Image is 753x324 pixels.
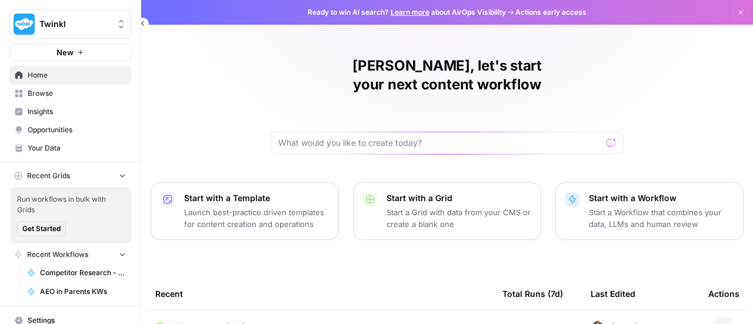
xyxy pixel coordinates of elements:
span: Recent Grids [27,171,70,181]
a: Competitor Research - Learn Splash [22,263,131,282]
span: Your Data [28,143,126,153]
button: Start with a TemplateLaunch best-practice driven templates for content creation and operations [151,182,339,240]
img: Twinkl Logo [14,14,35,35]
p: Start with a Grid [387,192,531,204]
a: Your Data [9,139,131,158]
span: Browse [28,88,126,99]
a: Home [9,66,131,85]
input: What would you like to create today? [278,137,602,149]
span: Opportunities [28,125,126,135]
div: Last Edited [591,278,635,310]
button: New [9,44,131,61]
p: Start with a Template [184,192,329,204]
span: Get Started [22,223,61,234]
p: Start a Workflow that combines your data, LLMs and human review [589,206,734,230]
a: Opportunities [9,121,131,139]
button: Recent Grids [9,167,131,185]
span: Competitor Research - Learn Splash [40,268,126,278]
span: AEO in Parents KWs [40,286,126,297]
a: Learn more [391,8,429,16]
span: Recent Workflows [27,249,88,260]
p: Launch best-practice driven templates for content creation and operations [184,206,329,230]
button: Get Started [17,221,66,236]
div: Total Runs (7d) [502,278,563,310]
button: Start with a GridStart a Grid with data from your CMS or create a blank one [353,182,541,240]
div: Actions [708,278,739,310]
div: Recent [155,278,484,310]
button: Recent Workflows [9,246,131,263]
button: Workspace: Twinkl [9,9,131,39]
p: Start with a Workflow [589,192,734,204]
span: Insights [28,106,126,117]
a: AEO in Parents KWs [22,282,131,301]
span: Ready to win AI search? about AirOps Visibility [308,7,506,18]
p: Start a Grid with data from your CMS or create a blank one [387,206,531,230]
a: Browse [9,84,131,103]
span: New [56,46,74,58]
span: Home [28,70,126,81]
span: Run workflows in bulk with Grids [17,194,124,215]
a: Insights [9,102,131,121]
span: Twinkl [39,18,111,30]
button: Start with a WorkflowStart a Workflow that combines your data, LLMs and human review [555,182,744,240]
span: Actions early access [515,7,587,18]
h1: [PERSON_NAME], let's start your next content workflow [271,56,624,94]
